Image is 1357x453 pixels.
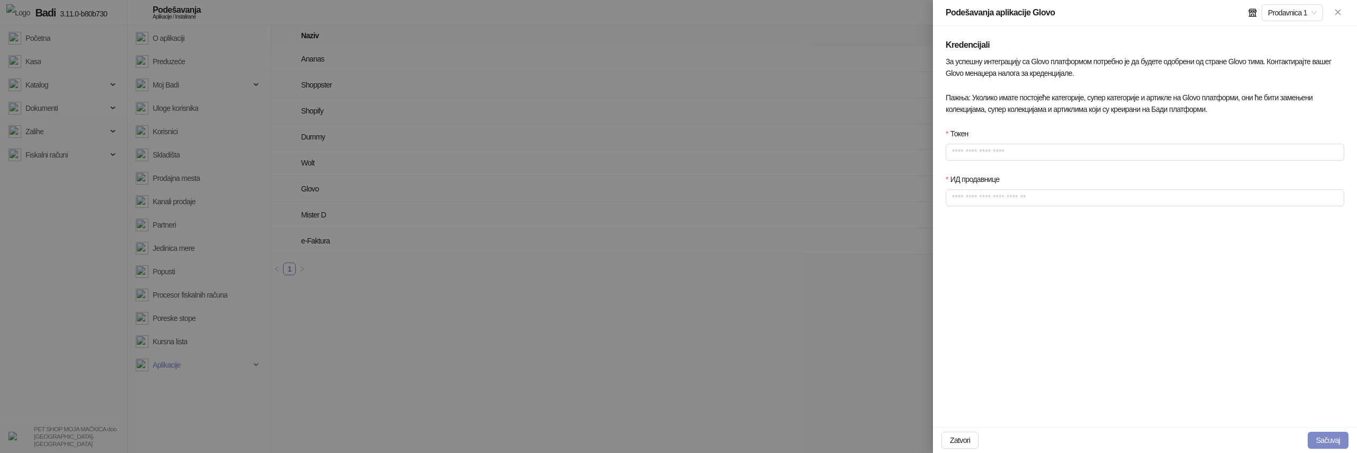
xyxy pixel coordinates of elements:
div: Podešavanja aplikacije Glovo [946,6,1055,19]
span: Prodavnica 1 [1268,5,1317,21]
input: Токен [946,144,1344,161]
button: Zatvori [1332,6,1344,19]
div: За успешну интеграцију са Glovo платформом потребно је да будете одобрени од стране Glovo тима. К... [946,56,1344,79]
label: ИД продавнице [946,173,1007,185]
h5: Kredencijali [946,39,1344,51]
button: Sačuvaj [1308,432,1349,449]
button: Zatvori [941,432,979,449]
label: Токен [946,128,975,140]
div: Пажња: Уколико имате постојеће категорије, супер категорије и артикле на Glovo платформи, они ће ... [946,92,1344,115]
input: ИД продавнице [946,189,1344,206]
